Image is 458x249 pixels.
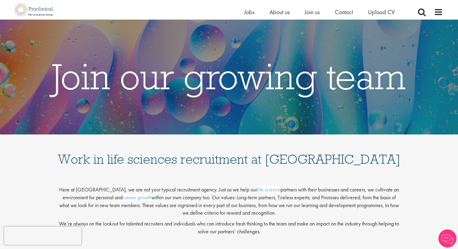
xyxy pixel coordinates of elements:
[368,8,395,16] a: Upload CV
[270,8,290,16] a: About us
[335,8,353,16] a: Contact
[58,181,401,217] p: Here at [GEOGRAPHIC_DATA], we are not your typical recruitment agency. Just as we help our partne...
[58,140,401,166] h1: Work in life sciences recruitment at [GEOGRAPHIC_DATA]
[58,220,401,235] p: We’re always on the lookout for talented recruiters and individuals who can introduce fresh think...
[244,8,254,16] a: Jobs
[438,229,456,247] img: Chatbot
[257,186,280,193] a: life science
[305,8,320,16] a: Join us
[123,194,151,201] a: career growth
[4,227,81,245] iframe: reCAPTCHA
